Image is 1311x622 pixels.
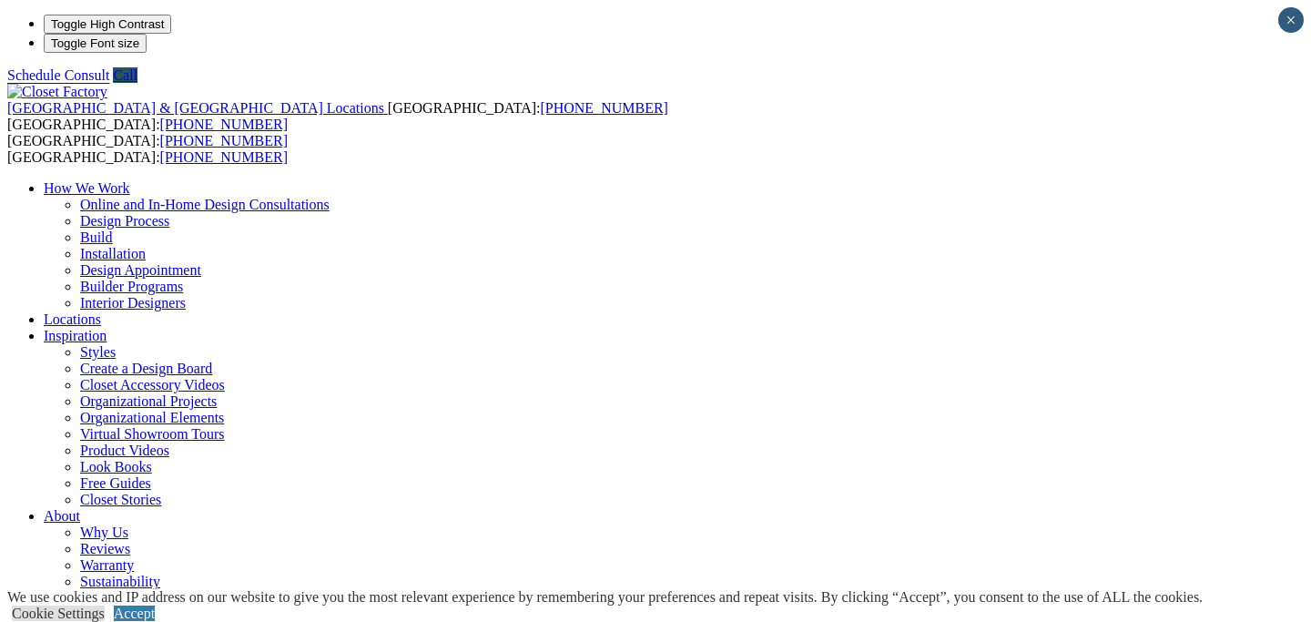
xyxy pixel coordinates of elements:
a: Closet Stories [80,492,161,507]
a: Closet Accessory Videos [80,377,225,393]
a: [PHONE_NUMBER] [160,117,288,132]
a: [PHONE_NUMBER] [540,100,667,116]
a: Locations [44,311,101,327]
button: Close [1278,7,1304,33]
span: Toggle Font size [51,36,139,50]
a: Installation [80,246,146,261]
span: Toggle High Contrast [51,17,164,31]
span: [GEOGRAPHIC_DATA] & [GEOGRAPHIC_DATA] Locations [7,100,384,116]
span: [GEOGRAPHIC_DATA]: [GEOGRAPHIC_DATA]: [7,133,288,165]
a: Look Books [80,459,152,474]
a: Schedule Consult [7,67,109,83]
a: Why Us [80,525,128,540]
a: Accept [114,606,155,621]
div: We use cookies and IP address on our website to give you the most relevant experience by remember... [7,589,1203,606]
a: Design Process [80,213,169,229]
a: [PHONE_NUMBER] [160,149,288,165]
a: Cookie Settings [12,606,105,621]
a: Sustainability [80,574,160,589]
a: Reviews [80,541,130,556]
a: How We Work [44,180,130,196]
span: [GEOGRAPHIC_DATA]: [GEOGRAPHIC_DATA]: [7,100,668,132]
a: Call [113,67,137,83]
a: Free Guides [80,475,151,491]
a: Build [80,229,113,245]
a: Builder Programs [80,279,183,294]
a: Interior Designers [80,295,186,311]
a: Warranty [80,557,134,573]
img: Closet Factory [7,84,107,100]
a: Online and In-Home Design Consultations [80,197,330,212]
a: Inspiration [44,328,107,343]
a: Product Videos [80,443,169,458]
a: Virtual Showroom Tours [80,426,225,442]
a: Organizational Projects [80,393,217,409]
a: [PHONE_NUMBER] [160,133,288,148]
a: About [44,508,80,524]
a: Organizational Elements [80,410,224,425]
a: [GEOGRAPHIC_DATA] & [GEOGRAPHIC_DATA] Locations [7,100,388,116]
a: Create a Design Board [80,361,212,376]
a: Styles [80,344,116,360]
button: Toggle Font size [44,34,147,53]
a: Design Appointment [80,262,201,278]
button: Toggle High Contrast [44,15,171,34]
